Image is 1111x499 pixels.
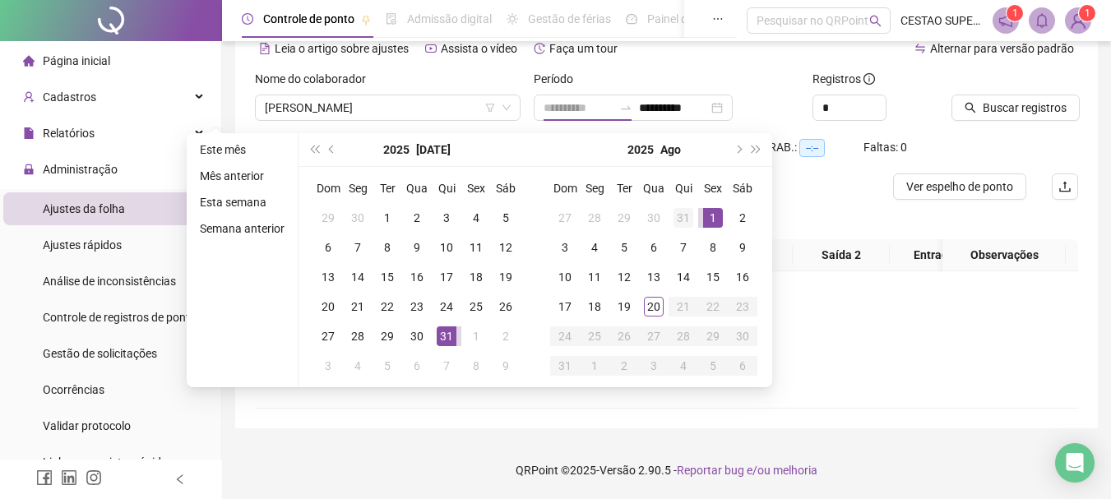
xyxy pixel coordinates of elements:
span: 1 [1085,7,1090,19]
th: Sex [698,173,728,203]
div: 10 [437,238,456,257]
sup: Atualize o seu contato no menu Meus Dados [1079,5,1095,21]
div: 3 [555,238,575,257]
th: Dom [313,173,343,203]
span: Página inicial [43,54,110,67]
td: 2025-07-26 [491,292,521,321]
span: facebook [36,469,53,486]
td: 2025-06-29 [313,203,343,233]
span: --:-- [799,139,825,157]
td: 2025-08-02 [491,321,521,351]
div: 30 [348,208,368,228]
div: 13 [318,267,338,287]
button: Buscar registros [951,95,1080,121]
th: Ter [373,173,402,203]
span: search [869,15,882,27]
td: 2025-07-22 [373,292,402,321]
span: Painel do DP [647,12,711,25]
td: 2025-08-08 [698,233,728,262]
td: 2025-07-27 [550,203,580,233]
td: 2025-08-04 [580,233,609,262]
td: 2025-07-24 [432,292,461,321]
div: 30 [644,208,664,228]
span: sun [507,13,518,25]
div: 7 [348,238,368,257]
span: Controle de registros de ponto [43,311,197,324]
label: Nome do colaborador [255,70,377,88]
div: 15 [703,267,723,287]
td: 2025-08-08 [461,351,491,381]
td: 2025-07-20 [313,292,343,321]
div: 23 [407,297,427,316]
td: 2025-08-26 [609,321,639,351]
div: 14 [674,267,693,287]
div: 9 [407,238,427,257]
div: 1 [466,326,486,346]
div: 22 [377,297,397,316]
span: Análise de inconsistências [43,275,176,288]
div: 28 [348,326,368,346]
div: 17 [437,267,456,287]
button: prev-year [323,133,341,166]
span: pushpin [361,15,371,25]
button: super-next-year [748,133,766,166]
span: THUAN CERQUEIRA DOS SANTOS [265,95,511,120]
td: 2025-08-07 [432,351,461,381]
td: 2025-07-19 [491,262,521,292]
span: Link para registro rápido [43,455,168,469]
span: linkedin [61,469,77,486]
div: 29 [614,208,634,228]
span: ellipsis [712,13,724,25]
span: instagram [86,469,102,486]
th: Sáb [491,173,521,203]
sup: 1 [1007,5,1023,21]
td: 2025-07-23 [402,292,432,321]
span: Ajustes da folha [43,202,125,215]
div: 28 [674,326,693,346]
td: 2025-08-18 [580,292,609,321]
span: Validar protocolo [43,419,131,432]
td: 2025-08-19 [609,292,639,321]
span: notification [998,13,1013,28]
div: 18 [585,297,604,316]
td: 2025-07-07 [343,233,373,262]
td: 2025-09-03 [639,351,669,381]
td: 2025-07-18 [461,262,491,292]
footer: QRPoint © 2025 - 2.90.5 - [222,441,1111,499]
td: 2025-07-15 [373,262,402,292]
div: 27 [318,326,338,346]
div: 6 [733,356,752,376]
div: 5 [377,356,397,376]
div: 29 [703,326,723,346]
td: 2025-08-24 [550,321,580,351]
td: 2025-09-05 [698,351,728,381]
div: 24 [437,297,456,316]
div: 1 [377,208,397,228]
button: next-year [729,133,747,166]
span: Relatórios [43,127,95,140]
td: 2025-08-03 [313,351,343,381]
td: 2025-08-23 [728,292,757,321]
span: upload [1058,180,1072,193]
div: 2 [496,326,516,346]
span: Versão [599,464,636,477]
td: 2025-08-01 [461,321,491,351]
div: 31 [555,356,575,376]
div: 3 [437,208,456,228]
div: 6 [407,356,427,376]
div: 6 [318,238,338,257]
td: 2025-07-04 [461,203,491,233]
span: history [534,43,545,54]
td: 2025-08-31 [550,351,580,381]
td: 2025-07-27 [313,321,343,351]
div: 2 [733,208,752,228]
td: 2025-06-30 [343,203,373,233]
div: 2 [407,208,427,228]
td: 2025-07-12 [491,233,521,262]
div: 8 [703,238,723,257]
div: 29 [377,326,397,346]
th: Dom [550,173,580,203]
td: 2025-08-13 [639,262,669,292]
span: Registros [812,70,875,88]
span: Ocorrências [43,383,104,396]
